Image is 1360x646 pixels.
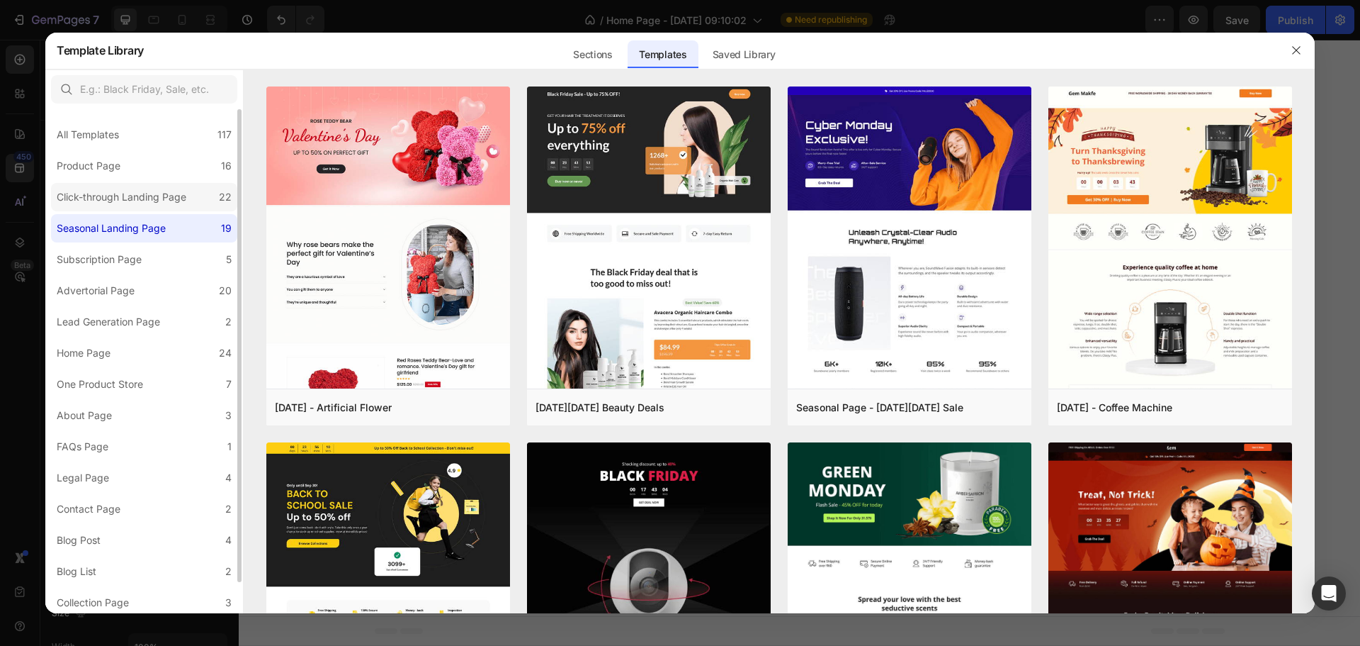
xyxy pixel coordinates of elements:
div: Choose templates [408,488,494,503]
div: 2 [225,563,232,580]
p: VER COLECCÍON [154,311,256,331]
div: Generate layout [519,488,594,503]
div: All Templates [57,126,119,143]
button: <p>VER COLECCÍON</p> [578,75,776,108]
div: Templates [628,40,698,69]
div: Home Page [57,345,110,362]
strong: FUERZA & [436,252,561,284]
div: Background Image [567,25,986,235]
div: 1 [227,438,232,455]
div: 2 [225,501,232,518]
div: 24 [219,345,232,362]
h2: SALUD [147,255,400,307]
div: 16 [221,157,232,174]
div: Sections [562,40,623,69]
button: <p>VER COLECCÍON</p> [721,307,861,335]
div: Open Intercom Messenger [1312,577,1346,611]
span: then drag & drop elements [613,506,718,518]
div: Blog List [57,563,96,580]
div: 5 [226,251,232,268]
div: 3 [225,407,232,424]
div: Saved Library [701,40,787,69]
p: VER COLECCÍON [441,311,543,331]
div: Add blank section [623,488,710,503]
div: [DATE] - Artificial Flower [275,399,392,416]
div: 4 [225,532,232,549]
div: 20 [219,282,232,299]
div: 3 [225,594,232,611]
button: <p>VER COLECCÍON</p> [434,307,574,335]
div: Legal Page [57,469,109,486]
strong: FUERZA & [722,252,848,284]
button: <p>VER COLECCÍON</p> [147,75,346,108]
div: Seasonal Landing Page [57,220,166,237]
p: VER COLECCÍON [152,82,253,102]
p: VER COLECCÍON [582,82,684,102]
div: Seasonal Page - [DATE][DATE] Sale [796,399,963,416]
div: 4 [225,469,232,486]
div: Blog Post [57,532,101,549]
button: <p>VER COLECCÍON</p> [147,307,287,335]
div: Product Page [57,157,120,174]
div: Lead Generation Page [57,313,160,330]
h2: PERDER PESO [578,36,975,75]
div: Advertorial Page [57,282,135,299]
span: Add section [527,457,594,472]
div: 22 [219,189,232,206]
strong: BELLEZA & [149,252,283,284]
span: inspired by CRO experts [402,506,499,518]
div: About Page [57,407,112,424]
div: Contact Page [57,501,120,518]
div: Subscription Page [57,251,142,268]
span: from URL or image [518,506,594,518]
h2: GANAR MÚSCULO [147,36,544,75]
div: One Product Store [57,376,143,393]
h2: Template Library [57,32,144,69]
h2: ENERGIA [721,255,974,307]
div: FAQs Page [57,438,108,455]
div: [DATE] - Coffee Machine [1057,399,1172,416]
div: [DATE][DATE] Beauty Deals [535,399,664,416]
p: VER COLECCÍON [728,311,829,331]
div: 19 [221,220,232,237]
div: Collection Page [57,594,129,611]
div: 117 [217,126,232,143]
h2: ENERGIA [434,255,687,307]
div: Background Image [136,25,555,235]
div: 7 [226,376,232,393]
input: E.g.: Black Friday, Sale, etc. [51,75,237,104]
div: 2 [225,313,232,330]
div: Click-through Landing Page [57,189,186,206]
